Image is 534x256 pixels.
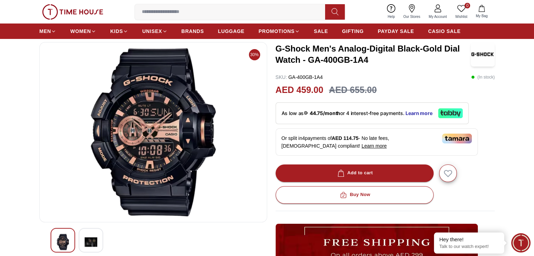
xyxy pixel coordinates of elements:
div: Add to cart [336,169,373,177]
span: Our Stores [401,14,423,19]
a: 0Wishlist [451,3,472,21]
button: My Bag [472,4,492,20]
a: SALE [314,25,328,38]
div: Or split in 4 payments of - No late fees, [DEMOGRAPHIC_DATA] compliant! [276,128,478,156]
span: CASIO SALE [428,28,461,35]
span: UNISEX [142,28,162,35]
span: PROMOTIONS [258,28,295,35]
span: MEN [39,28,51,35]
img: G-Shock Men's Analog-Digital Black-Gold Dial Watch - GA-400GB-1A4 [471,42,495,67]
a: GIFTING [342,25,364,38]
a: KIDS [110,25,128,38]
p: ( In stock ) [471,74,495,81]
div: Hey there! [439,236,499,243]
span: GIFTING [342,28,364,35]
span: My Account [426,14,450,19]
img: G-Shock Men's Analog-Digital Black-Gold Dial Watch - GA-400GB-1A4 [85,234,97,250]
span: Wishlist [453,14,470,19]
a: Our Stores [399,3,424,21]
h3: AED 655.00 [329,83,377,97]
span: SKU : [276,74,287,80]
span: 0 [464,3,470,8]
img: G-Shock Men's Analog-Digital Black-Gold Dial Watch - GA-400GB-1A4 [57,234,69,250]
h3: G-Shock Men's Analog-Digital Black-Gold Dial Watch - GA-400GB-1A4 [276,43,471,66]
p: GA-400GB-1A4 [276,74,323,81]
span: Help [385,14,398,19]
button: Buy Now [276,186,434,204]
a: BRANDS [182,25,204,38]
a: WOMEN [70,25,96,38]
a: PROMOTIONS [258,25,300,38]
span: Learn more [362,143,387,149]
span: WOMEN [70,28,91,35]
span: 30% [249,49,260,60]
img: G-Shock Men's Analog-Digital Black-Gold Dial Watch - GA-400GB-1A4 [45,48,261,216]
span: KIDS [110,28,123,35]
a: MEN [39,25,56,38]
button: Add to cart [276,164,434,182]
img: ... [42,4,103,20]
span: SALE [314,28,328,35]
a: CASIO SALE [428,25,461,38]
div: Chat Widget [511,233,530,252]
a: Help [383,3,399,21]
a: UNISEX [142,25,167,38]
div: Buy Now [338,191,370,199]
a: PAYDAY SALE [378,25,414,38]
span: PAYDAY SALE [378,28,414,35]
a: LUGGAGE [218,25,245,38]
p: Talk to our watch expert! [439,244,499,250]
span: AED 114.75 [332,135,358,141]
span: BRANDS [182,28,204,35]
img: Tamara [442,134,472,143]
span: LUGGAGE [218,28,245,35]
h2: AED 459.00 [276,83,323,97]
span: My Bag [473,13,490,19]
